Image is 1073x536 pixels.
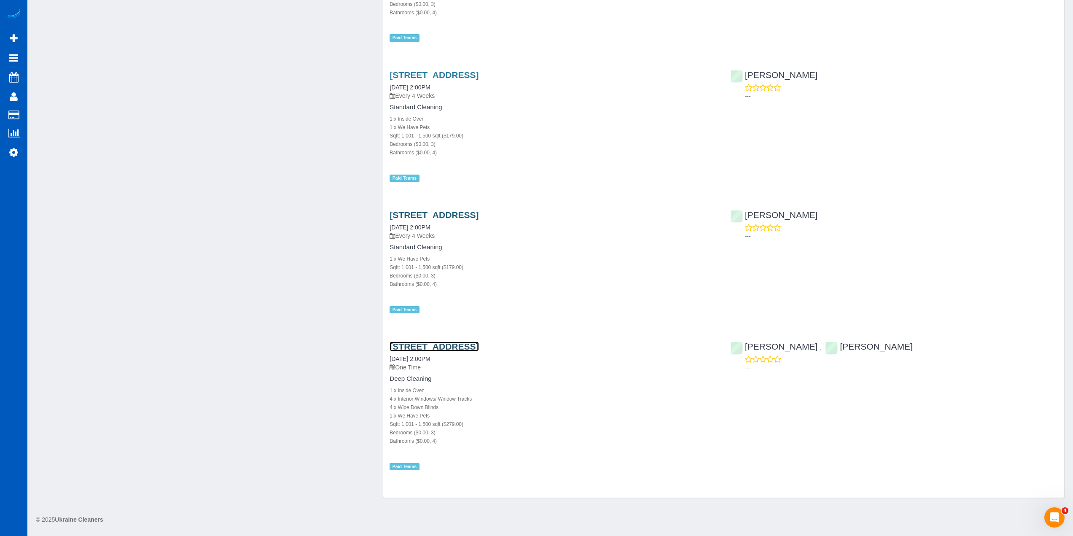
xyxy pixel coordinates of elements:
p: --- [745,232,1058,240]
span: Paid Teams [390,34,419,41]
small: 1 x Inside Oven [390,116,425,122]
a: [PERSON_NAME] [825,342,913,351]
span: Paid Teams [390,463,419,470]
h4: Deep Cleaning [390,375,717,382]
span: Paid Teams [390,175,419,182]
a: [STREET_ADDRESS] [390,210,479,220]
span: Paid Teams [390,306,419,313]
a: [PERSON_NAME] [730,342,818,351]
small: Sqft: 1,001 - 1,500 sqft ($179.00) [390,133,463,139]
small: 4 x Wipe Down Blinds [390,404,438,410]
a: [PERSON_NAME] [730,210,818,220]
small: Bathrooms ($0.00, 4) [390,150,437,156]
a: [DATE] 2:00PM [390,224,430,231]
p: One Time [390,363,717,372]
a: [PERSON_NAME] [730,70,818,80]
img: Automaid Logo [5,8,22,20]
small: Sqft: 1,001 - 1,500 sqft ($179.00) [390,264,463,270]
a: [DATE] 2:00PM [390,84,430,91]
div: © 2025 [36,515,1065,524]
small: Bathrooms ($0.00, 4) [390,438,437,444]
p: --- [745,92,1058,100]
small: Bedrooms ($0.00, 3) [390,430,435,436]
small: Bathrooms ($0.00, 4) [390,10,437,16]
small: 1 x We Have Pets [390,124,430,130]
p: --- [745,364,1058,372]
small: Bedrooms ($0.00, 3) [390,1,435,7]
small: 4 x Interior Windows/ Window Tracks [390,396,472,402]
h4: Standard Cleaning [390,244,717,251]
a: [DATE] 2:00PM [390,356,430,362]
small: 1 x Inside Oven [390,388,425,393]
small: Bedrooms ($0.00, 3) [390,273,435,279]
a: [STREET_ADDRESS] [390,342,479,351]
strong: Ukraine Cleaners [55,516,103,523]
span: 4 [1062,507,1068,514]
small: 1 x We Have Pets [390,413,430,419]
p: Every 4 Weeks [390,92,717,100]
p: Every 4 Weeks [390,232,717,240]
iframe: Intercom live chat [1044,507,1065,528]
h4: Standard Cleaning [390,104,717,111]
small: Sqft: 1,001 - 1,500 sqft ($279.00) [390,421,463,427]
span: , [819,344,821,351]
small: 1 x We Have Pets [390,256,430,262]
a: [STREET_ADDRESS] [390,70,479,80]
small: Bedrooms ($0.00, 3) [390,141,435,147]
small: Bathrooms ($0.00, 4) [390,281,437,287]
